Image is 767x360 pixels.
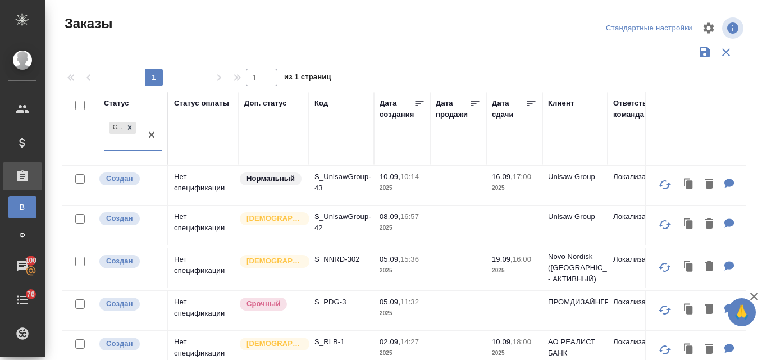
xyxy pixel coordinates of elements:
p: 05.09, [380,298,400,306]
button: Для КМ: 08.09.: направила клиенту NDA. Ждём согласования и тексты на перевод. 09.09.: отправила с... [719,298,740,321]
td: Локализация [608,166,673,205]
p: Unisaw Group [548,171,602,183]
td: Локализация [608,291,673,330]
button: Для КМ: 08.09.: написала КЛ 10.09.: написала КЛ в whatsup, ответила, что пока согласовывают внутри. [719,256,740,279]
div: Статус оплаты [174,98,229,109]
button: Клонировать [678,256,700,279]
span: Ф [14,230,31,241]
button: Сбросить фильтры [715,42,737,63]
div: Статус [104,98,129,109]
button: Клонировать [678,298,700,321]
div: Дата продажи [436,98,469,120]
div: Дата сдачи [492,98,526,120]
p: 05.09, [380,255,400,263]
div: Выставляется автоматически для первых 3 заказов нового контактного лица. Особое внимание [239,336,303,352]
span: 100 [19,255,44,266]
button: Удалить [700,173,719,196]
p: 2025 [492,265,537,276]
div: Выставляется автоматически, если на указанный объем услуг необходимо больше времени в стандартном... [239,297,303,312]
p: АО РЕАЛИСТ БАНК [548,336,602,359]
p: 14:27 [400,338,419,346]
button: Клонировать [678,213,700,236]
a: В [8,196,36,218]
p: 19.09, [492,255,513,263]
p: 2025 [380,308,424,319]
p: 2025 [492,348,537,359]
div: Выставляется автоматически при создании заказа [98,211,162,226]
p: ПРОМДИЗАЙНГРУПП [548,297,602,308]
button: Сохранить фильтры [694,42,715,63]
div: Ответственная команда [613,98,669,120]
div: Дата создания [380,98,414,120]
span: из 1 страниц [284,70,331,86]
p: Создан [106,298,133,309]
p: 11:32 [400,298,419,306]
p: 2025 [492,183,537,194]
p: S_PDG-3 [314,297,368,308]
p: 16.09, [492,172,513,181]
p: 10.09, [380,172,400,181]
p: S_RLB-1 [314,336,368,348]
td: Нет спецификации [168,291,239,330]
p: 16:00 [513,255,531,263]
div: Клиент [548,98,574,109]
p: 10.09, [492,338,513,346]
button: Удалить [700,298,719,321]
span: 76 [20,289,42,300]
button: Обновить [651,254,678,281]
button: 🙏 [728,298,756,326]
p: [DEMOGRAPHIC_DATA] [246,213,303,224]
p: 08.09, [380,212,400,221]
p: Создан [106,256,133,267]
td: Нет спецификации [168,206,239,245]
span: Посмотреть информацию [722,17,746,39]
p: 10:14 [400,172,419,181]
span: В [14,202,31,213]
button: Обновить [651,211,678,238]
span: 🙏 [732,300,751,324]
td: Локализация [608,206,673,245]
p: Создан [106,213,133,224]
div: Доп. статус [244,98,287,109]
span: Настроить таблицу [695,15,722,42]
div: Выставляется автоматически при создании заказа [98,254,162,269]
p: Novo Nordisk ([GEOGRAPHIC_DATA] - АКТИВНЫЙ) [548,251,602,285]
a: 76 [3,286,42,314]
td: Нет спецификации [168,166,239,205]
a: Ф [8,224,36,247]
button: Обновить [651,297,678,323]
p: 16:57 [400,212,419,221]
p: Создан [106,173,133,184]
div: Создан [109,122,124,134]
p: [DEMOGRAPHIC_DATA] [246,338,303,349]
p: 18:00 [513,338,531,346]
p: Срочный [246,298,280,309]
button: Для КМ: 10.09.: тут клиент по факту отменил. Но мы с Пашей решили побороться. Он свяжется с КЛ. [719,213,740,236]
td: Локализация [608,248,673,288]
p: 15:36 [400,255,419,263]
a: 100 [3,252,42,280]
span: Заказы [62,15,112,33]
p: S_UnisawGroup-42 [314,211,368,234]
p: 2025 [380,348,424,359]
div: Код [314,98,328,109]
p: 2025 [380,183,424,194]
div: split button [603,20,695,37]
td: Нет спецификации [168,248,239,288]
button: Обновить [651,171,678,198]
button: Клонировать [678,173,700,196]
p: 17:00 [513,172,531,181]
p: 2025 [380,222,424,234]
div: Создан [108,121,137,135]
div: Выставляется автоматически для первых 3 заказов нового контактного лица. Особое внимание [239,254,303,269]
button: Удалить [700,256,719,279]
p: 2025 [380,265,424,276]
p: Unisaw Group [548,211,602,222]
p: S_UnisawGroup-43 [314,171,368,194]
p: S_NNRD-302 [314,254,368,265]
p: Создан [106,338,133,349]
button: Удалить [700,213,719,236]
p: 02.09, [380,338,400,346]
p: [DEMOGRAPHIC_DATA] [246,256,303,267]
p: Нормальный [246,173,295,184]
